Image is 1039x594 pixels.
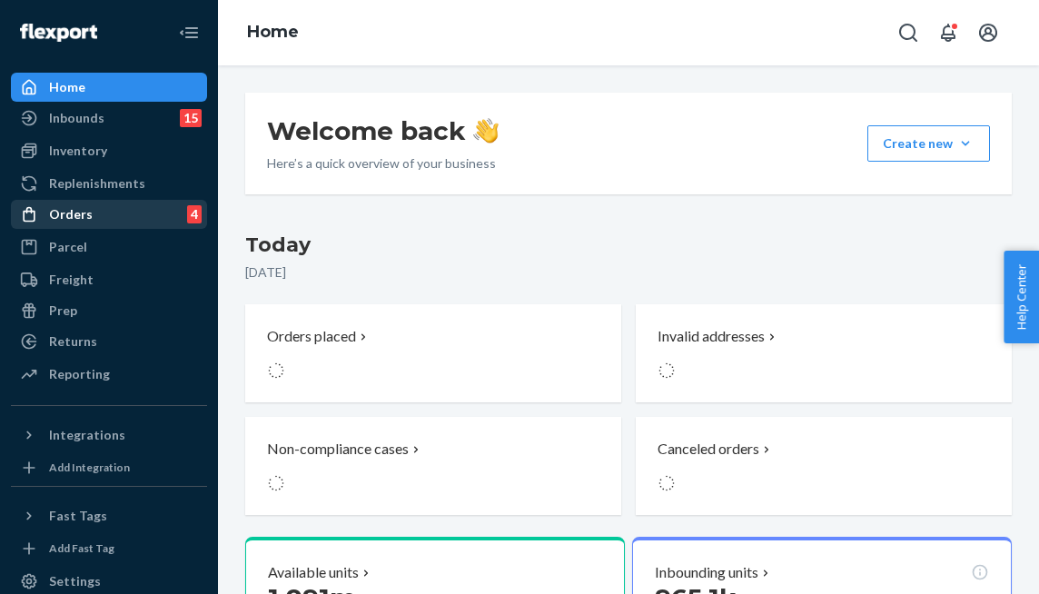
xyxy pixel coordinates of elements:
h1: Welcome back [267,114,499,147]
div: Parcel [49,238,87,256]
p: Orders placed [267,326,356,347]
div: Inventory [49,142,107,160]
button: Non-compliance cases [245,417,621,515]
div: Returns [49,332,97,351]
a: Prep [11,296,207,325]
p: Inbounding units [655,562,758,583]
a: Freight [11,265,207,294]
p: Here’s a quick overview of your business [267,154,499,173]
a: Parcel [11,233,207,262]
button: Canceled orders [636,417,1012,515]
a: Reporting [11,360,207,389]
button: Create new [867,125,990,162]
img: hand-wave emoji [473,118,499,144]
button: Open notifications [930,15,966,51]
div: Home [49,78,85,96]
div: Prep [49,302,77,320]
button: Open account menu [970,15,1006,51]
a: Inventory [11,136,207,165]
div: Add Integration [49,460,130,475]
div: Add Fast Tag [49,540,114,556]
div: Freight [49,271,94,289]
p: Available units [268,562,359,583]
div: Inbounds [49,109,104,127]
div: 15 [180,109,202,127]
p: Invalid addresses [658,326,765,347]
button: Invalid addresses [636,304,1012,402]
div: Settings [49,572,101,590]
a: Add Integration [11,457,207,479]
a: Home [247,22,299,42]
a: Orders4 [11,200,207,229]
div: Integrations [49,426,125,444]
button: Orders placed [245,304,621,402]
div: Replenishments [49,174,145,193]
p: [DATE] [245,263,1012,282]
div: 4 [187,205,202,223]
p: Non-compliance cases [267,439,409,460]
a: Inbounds15 [11,104,207,133]
p: Canceled orders [658,439,759,460]
a: Replenishments [11,169,207,198]
a: Home [11,73,207,102]
button: Fast Tags [11,501,207,530]
h3: Today [245,231,1012,260]
button: Open Search Box [890,15,926,51]
button: Integrations [11,421,207,450]
img: Flexport logo [20,24,97,42]
div: Orders [49,205,93,223]
a: Returns [11,327,207,356]
div: Reporting [49,365,110,383]
button: Close Navigation [171,15,207,51]
button: Help Center [1004,251,1039,343]
ol: breadcrumbs [233,6,313,59]
div: Fast Tags [49,507,107,525]
a: Add Fast Tag [11,538,207,559]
